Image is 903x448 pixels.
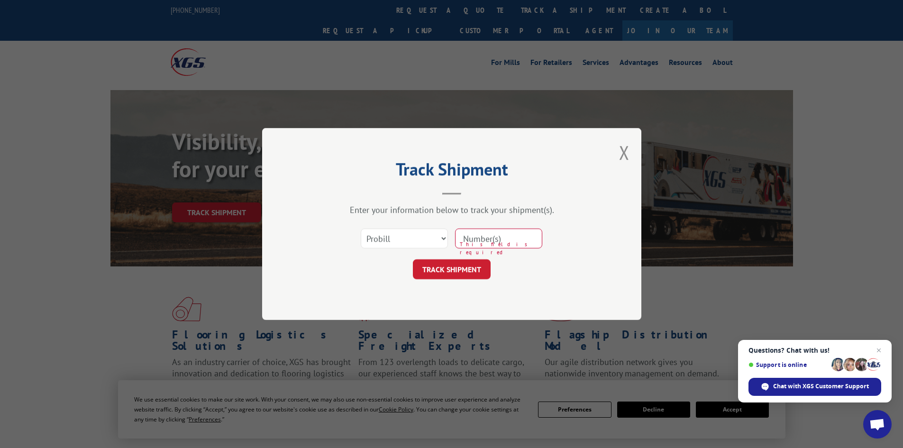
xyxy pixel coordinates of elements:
[748,378,881,396] div: Chat with XGS Customer Support
[455,229,542,248] input: Number(s)
[748,361,828,368] span: Support is online
[310,163,594,181] h2: Track Shipment
[460,240,542,256] span: This field is required
[748,347,881,354] span: Questions? Chat with us!
[863,410,892,439] div: Open chat
[773,382,869,391] span: Chat with XGS Customer Support
[873,345,885,356] span: Close chat
[310,204,594,215] div: Enter your information below to track your shipment(s).
[619,140,629,165] button: Close modal
[413,259,491,279] button: TRACK SHIPMENT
